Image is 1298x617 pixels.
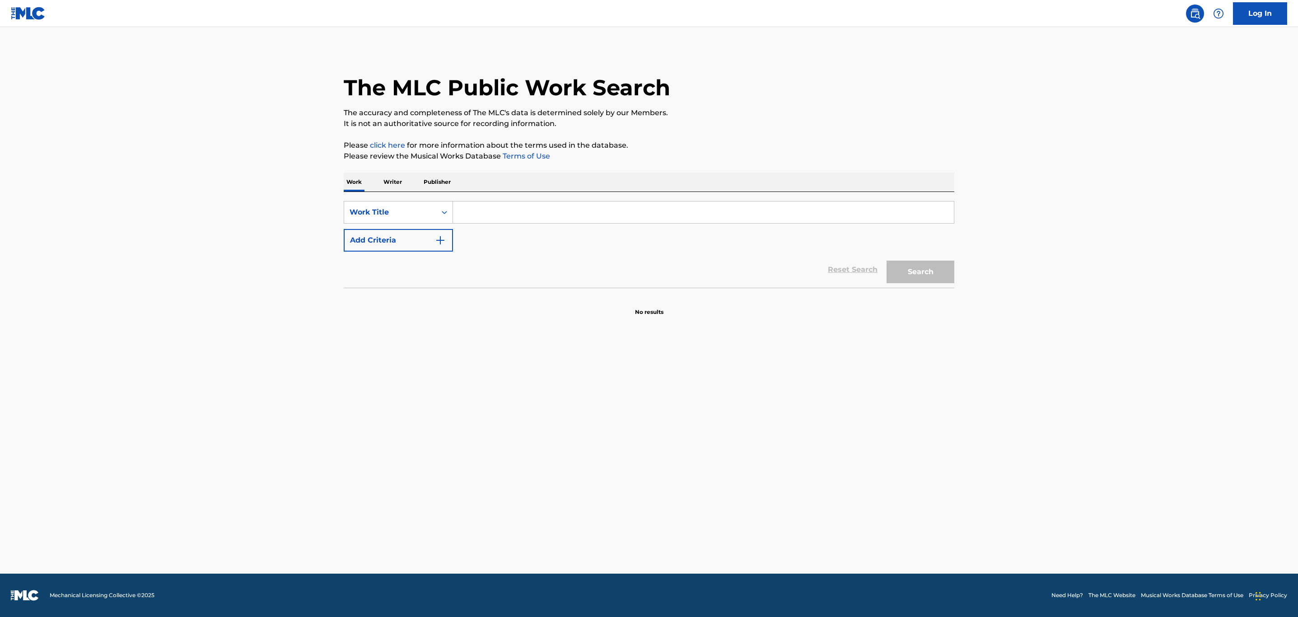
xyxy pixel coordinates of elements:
[435,235,446,246] img: 9d2ae6d4665cec9f34b9.svg
[1213,8,1224,19] img: help
[344,140,954,151] p: Please for more information about the terms used in the database.
[421,173,453,192] p: Publisher
[1233,2,1287,25] a: Log In
[1256,583,1261,610] div: Drag
[635,297,663,316] p: No results
[11,7,46,20] img: MLC Logo
[344,108,954,118] p: The accuracy and completeness of The MLC's data is determined solely by our Members.
[1051,591,1083,599] a: Need Help?
[381,173,405,192] p: Writer
[350,207,431,218] div: Work Title
[1249,591,1287,599] a: Privacy Policy
[50,591,154,599] span: Mechanical Licensing Collective © 2025
[1253,574,1298,617] iframe: Chat Widget
[1141,591,1243,599] a: Musical Works Database Terms of Use
[344,151,954,162] p: Please review the Musical Works Database
[1190,8,1200,19] img: search
[344,173,364,192] p: Work
[344,118,954,129] p: It is not an authoritative source for recording information.
[344,74,670,101] h1: The MLC Public Work Search
[1088,591,1135,599] a: The MLC Website
[1209,5,1228,23] div: Help
[1186,5,1204,23] a: Public Search
[501,152,550,160] a: Terms of Use
[11,590,39,601] img: logo
[370,141,405,150] a: click here
[344,201,954,288] form: Search Form
[344,229,453,252] button: Add Criteria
